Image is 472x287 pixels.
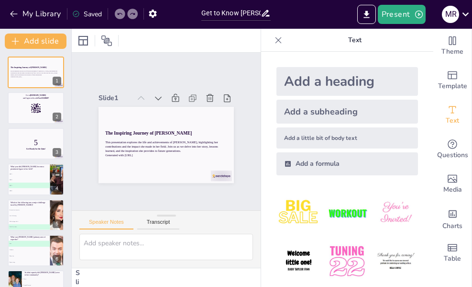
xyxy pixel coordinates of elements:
strong: The Inspiring Journey of [PERSON_NAME] [11,67,47,69]
img: 1.jpeg [276,191,321,235]
span: 1845 [8,179,50,181]
div: Add text boxes [433,98,472,132]
span: Medicine [8,249,50,251]
div: 4 [8,163,64,195]
span: C [8,185,9,186]
div: Add charts and graphs [433,201,472,236]
p: In what capacity did [PERSON_NAME] serve in her community? [24,271,61,276]
button: Export to PowerPoint [357,5,376,24]
span: A [8,243,9,244]
div: Add images, graphics, shapes or video [433,167,472,201]
div: 2 [8,92,64,124]
strong: Get Ready for the Quiz! [26,148,45,150]
div: M R [442,6,459,23]
span: D [8,191,9,192]
span: Education [8,255,50,257]
div: Add ready made slides [433,63,472,98]
button: Add slide [5,34,66,49]
div: Saved [72,10,102,19]
p: What was [PERSON_NAME] primary area of expertise? [11,236,47,241]
span: Media [443,184,462,195]
div: Add a formula [276,152,418,175]
div: 4 [53,184,61,193]
span: Position [101,35,112,46]
span: Law [8,243,50,244]
div: Add a little bit of body text [276,127,418,149]
span: Mayor [22,279,64,280]
p: and login with code [11,96,61,99]
span: D [8,226,9,227]
span: 1820 [8,173,50,175]
span: Gender discrimination [8,209,50,210]
div: 5 [8,199,64,231]
p: 5 [11,138,61,148]
img: 6.jpeg [373,239,418,284]
span: B [8,215,9,216]
span: Theme [441,46,463,57]
button: Speaker Notes [79,219,133,230]
div: 1 [53,77,61,85]
span: Table [444,253,461,264]
button: My Library [7,6,65,22]
p: Generated with [URL] [101,119,209,184]
span: A [8,209,9,210]
p: This presentation explores the life and achievements of [PERSON_NAME], highlighting her contribut... [11,70,61,76]
div: Add a subheading [276,100,418,124]
p: Text [286,29,424,52]
span: B [8,179,9,180]
span: D [8,262,9,263]
span: C [8,220,9,221]
div: Add a heading [276,67,418,96]
span: Political opposition [8,220,50,222]
p: Generated with [URL] [11,76,61,78]
div: 6 [53,255,61,264]
span: Questions [437,150,468,161]
strong: The Inspiring Journey of [PERSON_NAME] [111,100,189,148]
span: Text [446,115,459,126]
span: School Principal [22,285,64,287]
button: Present [378,5,426,24]
div: 2 [53,113,61,121]
button: Transcript [137,219,180,230]
div: Slide 1 [122,65,154,89]
div: Change the overall theme [433,29,472,63]
div: 3 [8,128,64,160]
span: B [8,249,9,250]
strong: [DOMAIN_NAME] [30,94,46,96]
span: Template [438,81,467,92]
p: This presentation explores the life and achievements of [PERSON_NAME], highlighting her contribut... [103,108,215,180]
span: 1855 [8,191,50,192]
span: A [8,173,9,174]
div: 5 [53,219,61,228]
span: C [8,255,9,256]
p: Go to [11,94,61,97]
span: Lack of funding [8,215,50,216]
span: 1830 [8,185,50,186]
span: All of the above [8,226,50,228]
span: Engineering [8,262,50,263]
div: Add a table [433,236,472,270]
img: 5.jpeg [325,239,369,284]
input: Insert title [201,6,261,20]
div: 1 [8,57,64,88]
div: Get real-time input from your audience [433,132,472,167]
div: Layout [76,33,91,48]
img: 3.jpeg [373,191,418,235]
div: 6 [8,235,64,266]
img: 2.jpeg [325,191,369,235]
span: Charts [442,221,462,231]
p: Which of the following was a major challenge faced by [PERSON_NAME]? [11,201,47,207]
button: M R [442,5,459,24]
p: What year did [PERSON_NAME] become a prominent figure in her field? [11,165,47,171]
img: 4.jpeg [276,239,321,284]
div: 3 [53,148,61,157]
